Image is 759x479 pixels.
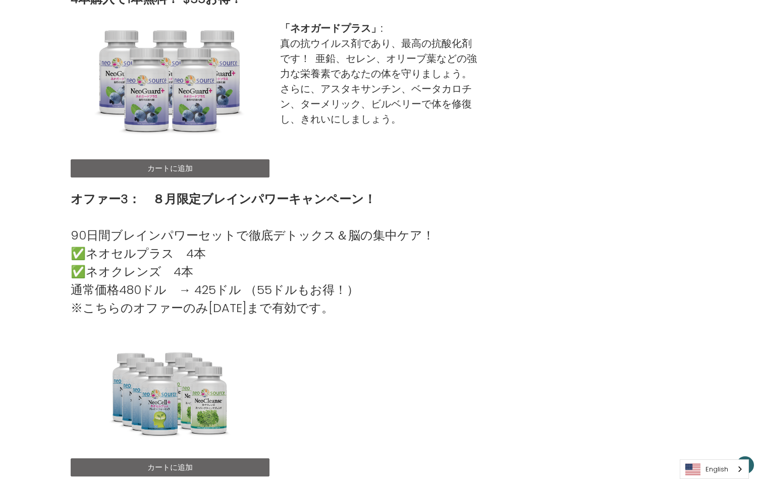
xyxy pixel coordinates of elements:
[71,263,435,281] p: ✅ネオクレンズ 4本
[71,191,376,207] strong: オファー3： ８月限定ブレインパワーキャンペーン！
[680,459,749,479] aside: Language selected: English
[71,299,435,317] p: ※こちらのオファーのみ[DATE]まで有効です。
[71,159,269,177] a: カートに追加
[680,459,749,479] div: Language
[71,281,435,299] p: 通常価格480ドル → 425ドル （55ドルもお得！）
[71,226,435,245] p: 90日間ブレインパワーセットで徹底デトックス＆脳の集中ケア！
[71,245,435,263] p: ✅ネオセルプラス 4本
[280,36,479,127] p: 真の抗ウイルス剤であり、最高の抗酸化剤です！ 亜鉛、セレン、オリーブ葉などの強力な栄養素であなたの体を守りましょう。 さらに、アスタキサンチン、ベータカロチン、ターメリック、ビルベリーで体を修復...
[680,460,748,478] a: English
[280,21,383,35] strong: 「ネオガードプラス」:
[71,458,269,476] a: カートに追加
